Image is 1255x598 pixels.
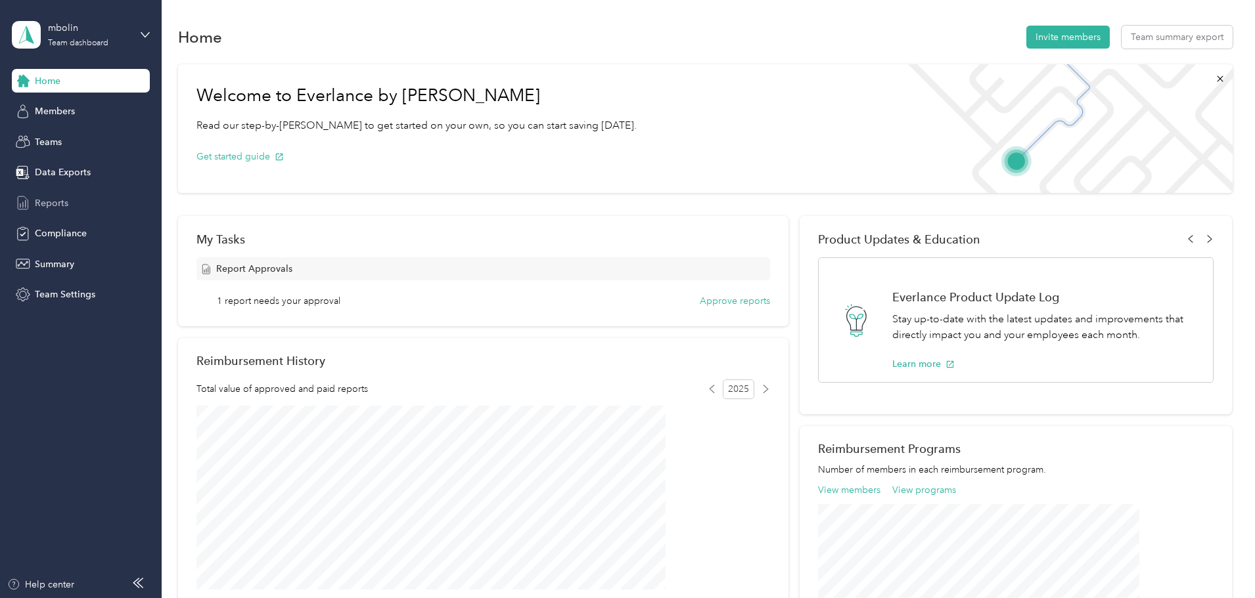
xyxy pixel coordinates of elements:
[196,85,637,106] h1: Welcome to Everlance by [PERSON_NAME]
[196,232,770,246] div: My Tasks
[35,74,60,88] span: Home
[892,290,1199,304] h1: Everlance Product Update Log
[818,232,980,246] span: Product Updates & Education
[818,483,880,497] button: View members
[1026,26,1110,49] button: Invite members
[216,262,292,276] span: Report Approvals
[892,483,956,497] button: View programs
[35,226,87,240] span: Compliance
[35,257,74,271] span: Summary
[7,578,74,591] button: Help center
[35,165,91,179] span: Data Exports
[1122,26,1233,49] button: Team summary export
[700,294,770,308] button: Approve reports
[35,288,95,301] span: Team Settings
[48,21,130,35] div: mbolin
[892,357,955,371] button: Learn more
[1181,524,1255,598] iframe: Everlance-gr Chat Button Frame
[895,64,1232,193] img: Welcome to everlance
[196,117,637,134] p: Read our step-by-[PERSON_NAME] to get started on your own, so you can start saving [DATE].
[35,104,75,118] span: Members
[217,294,340,308] span: 1 report needs your approval
[48,39,108,47] div: Team dashboard
[892,311,1199,343] p: Stay up-to-date with the latest updates and improvements that directly impact you and your employ...
[818,463,1214,477] p: Number of members in each reimbursement program.
[196,150,284,163] button: Get started guide
[178,30,222,44] h1: Home
[35,135,62,149] span: Teams
[723,379,754,399] span: 2025
[818,442,1214,456] h2: Reimbursement Programs
[196,354,325,368] h2: Reimbursement History
[196,382,368,396] span: Total value of approved and paid reports
[35,196,68,210] span: Reports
